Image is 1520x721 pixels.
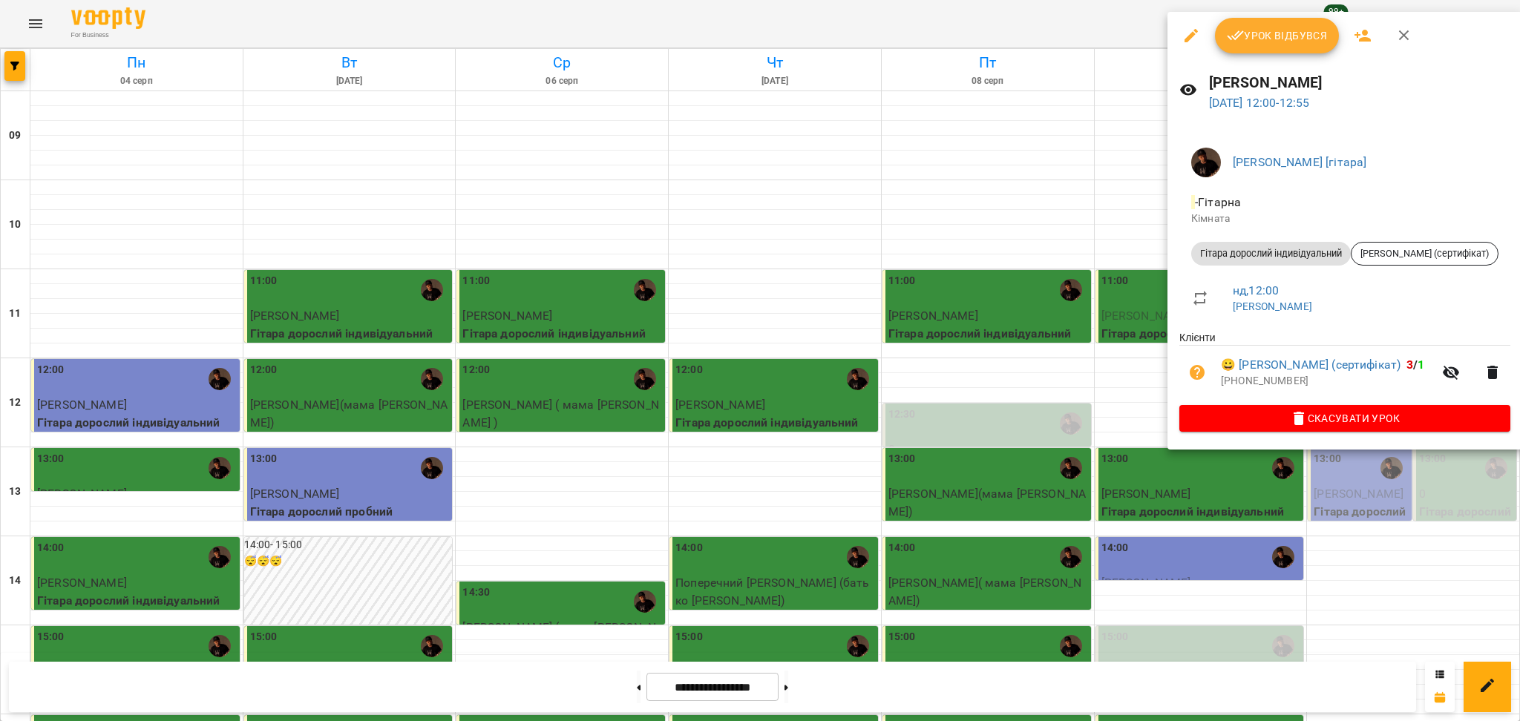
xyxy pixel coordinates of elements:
[1179,355,1215,390] button: Візит ще не сплачено. Додати оплату?
[1221,374,1433,389] p: [PHONE_NUMBER]
[1351,242,1498,266] div: [PERSON_NAME] (сертифікат)
[1221,356,1401,374] a: 😀 [PERSON_NAME] (сертифікат)
[1406,358,1424,372] b: /
[1215,18,1340,53] button: Урок відбувся
[1352,247,1498,260] span: [PERSON_NAME] (сертифікат)
[1179,405,1510,432] button: Скасувати Урок
[1191,211,1498,226] p: Кімната
[1191,148,1221,177] img: 3a854076b421d13a6edc63091e3ec111.png
[1233,283,1279,297] a: нд , 12:00
[1406,358,1413,372] span: 3
[1418,358,1424,372] span: 1
[1209,71,1510,94] h6: [PERSON_NAME]
[1191,247,1351,260] span: Гітара дорослий індивідуальний
[1191,195,1244,209] span: - Гітарна
[1233,300,1312,312] a: [PERSON_NAME]
[1233,155,1366,169] a: [PERSON_NAME] [гітара]
[1179,330,1510,404] ul: Клієнти
[1191,409,1498,427] span: Скасувати Урок
[1227,27,1328,45] span: Урок відбувся
[1209,96,1310,110] a: [DATE] 12:00-12:55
